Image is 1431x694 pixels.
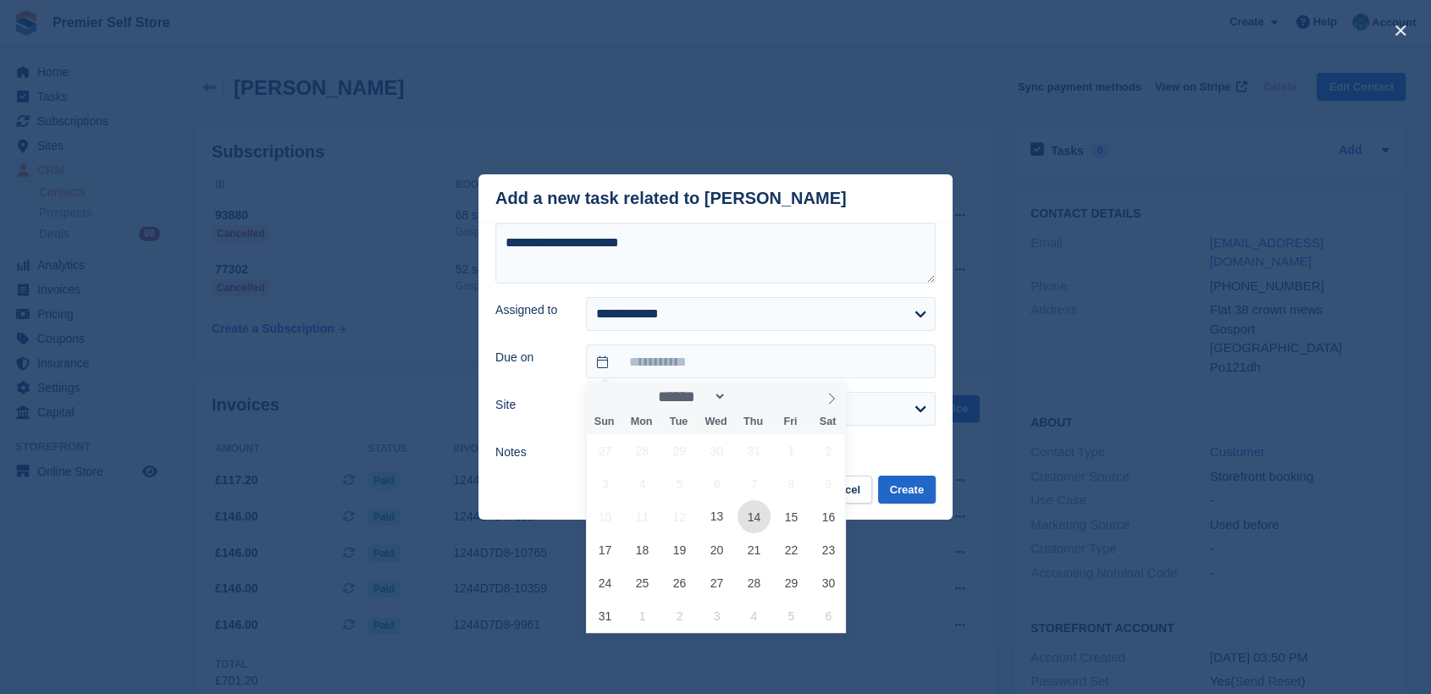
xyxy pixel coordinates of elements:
span: August 25, 2025 [626,566,659,599]
span: September 6, 2025 [812,599,845,632]
span: Mon [623,416,660,427]
span: July 28, 2025 [626,434,659,467]
span: August 24, 2025 [588,566,622,599]
span: August 19, 2025 [663,533,696,566]
span: September 3, 2025 [700,599,733,632]
span: August 1, 2025 [775,434,808,467]
span: Wed [698,416,735,427]
label: Due on [495,349,566,366]
span: August 18, 2025 [626,533,659,566]
span: September 5, 2025 [775,599,808,632]
span: Fri [771,416,809,427]
span: September 1, 2025 [626,599,659,632]
span: August 9, 2025 [812,467,845,500]
span: August 16, 2025 [812,500,845,533]
button: close [1387,17,1414,44]
div: Add a new task related to [PERSON_NAME] [495,189,847,208]
label: Assigned to [495,301,566,319]
span: August 4, 2025 [626,467,659,500]
span: August 12, 2025 [663,500,696,533]
span: August 7, 2025 [738,467,771,500]
span: August 26, 2025 [663,566,696,599]
span: July 31, 2025 [738,434,771,467]
span: Thu [734,416,771,427]
input: Year [727,388,780,405]
span: August 3, 2025 [588,467,622,500]
span: August 29, 2025 [775,566,808,599]
span: August 5, 2025 [663,467,696,500]
span: August 21, 2025 [738,533,771,566]
span: August 11, 2025 [626,500,659,533]
span: Sat [809,416,846,427]
span: September 2, 2025 [663,599,696,632]
span: August 28, 2025 [738,566,771,599]
span: August 15, 2025 [775,500,808,533]
select: Month [652,388,727,405]
span: July 30, 2025 [700,434,733,467]
label: Site [495,396,566,414]
span: August 14, 2025 [738,500,771,533]
label: Notes [495,443,566,461]
span: July 29, 2025 [663,434,696,467]
span: Tue [660,416,698,427]
span: August 22, 2025 [775,533,808,566]
span: July 27, 2025 [588,434,622,467]
span: August 30, 2025 [812,566,845,599]
span: August 27, 2025 [700,566,733,599]
span: August 10, 2025 [588,500,622,533]
button: Create [878,476,936,504]
span: August 6, 2025 [700,467,733,500]
span: Sun [586,416,623,427]
span: August 31, 2025 [588,599,622,632]
span: August 20, 2025 [700,533,733,566]
span: August 23, 2025 [812,533,845,566]
span: September 4, 2025 [738,599,771,632]
span: August 13, 2025 [700,500,733,533]
span: August 17, 2025 [588,533,622,566]
span: August 8, 2025 [775,467,808,500]
span: August 2, 2025 [812,434,845,467]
